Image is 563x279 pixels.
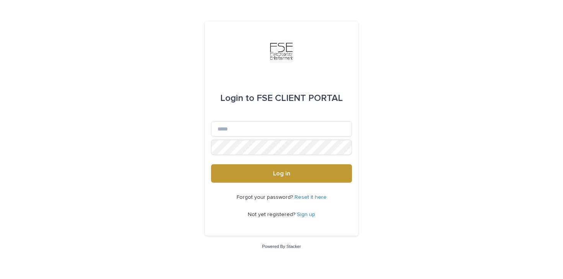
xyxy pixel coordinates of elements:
[220,94,254,103] span: Login to
[273,170,290,177] span: Log in
[220,87,343,109] div: FSE CLIENT PORTAL
[270,40,293,63] img: Km9EesSdRbS9ajqhBzyo
[262,244,301,249] a: Powered By Stacker
[297,212,315,217] a: Sign up
[295,195,327,200] a: Reset it here
[248,212,297,217] span: Not yet registered?
[211,164,352,183] button: Log in
[237,195,295,200] span: Forgot your password?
